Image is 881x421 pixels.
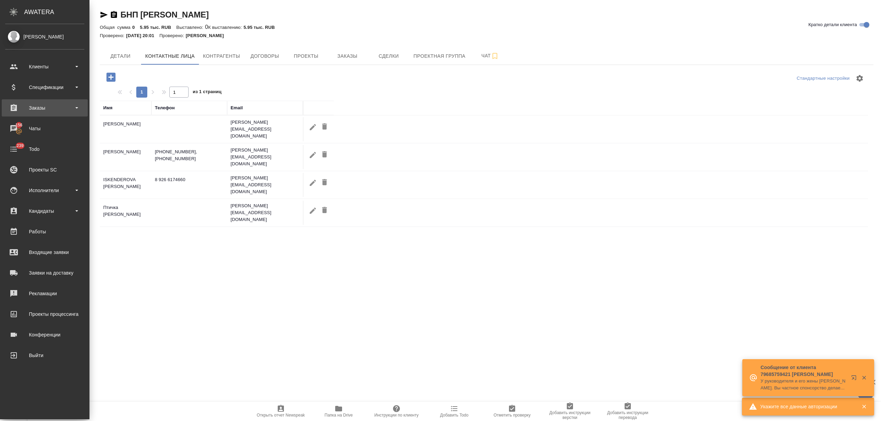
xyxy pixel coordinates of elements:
[186,33,229,38] p: [PERSON_NAME]
[145,52,195,60] span: Контактные лица
[5,33,84,41] div: [PERSON_NAME]
[857,403,871,410] button: Закрыть
[100,11,108,19] button: Скопировать ссылку для ЯМессенджера
[103,104,113,111] div: Имя
[2,285,88,302] a: Рекламации
[100,173,151,197] td: ISKENDEROVA [PERSON_NAME]
[100,23,873,31] div: 0
[12,142,28,149] span: 239
[289,52,322,60] span: Проекты
[257,413,305,418] span: Открыть отчет Newspeak
[120,10,209,19] a: БНП [PERSON_NAME]
[151,145,227,169] td: [PHONE_NUMBER], [PHONE_NUMBER]
[307,204,319,217] button: Редактировать
[425,402,483,421] button: Добавить Todo
[5,103,84,113] div: Заказы
[307,176,319,189] button: Редактировать
[483,402,541,421] button: Отметить проверку
[5,144,84,154] div: Todo
[2,141,88,158] a: 239Todo
[5,185,84,196] div: Исполнители
[310,402,368,421] button: Папка на Drive
[307,148,319,161] button: Редактировать
[244,25,280,30] p: 5.95 тыс. RUB
[5,247,84,257] div: Входящие заявки
[761,364,847,378] p: Сообщение от клиента 79685759421 [PERSON_NAME]
[203,52,240,60] span: Контрагенты
[5,309,84,319] div: Проекты процессинга
[227,171,303,199] td: [PERSON_NAME][EMAIL_ADDRESS][DOMAIN_NAME]
[2,306,88,323] a: Проекты процессинга
[252,402,310,421] button: Открыть отчет Newspeak
[491,52,499,60] svg: Подписаться
[5,226,84,237] div: Работы
[100,145,151,169] td: [PERSON_NAME]
[231,104,243,111] div: Email
[248,52,281,60] span: Договоры
[319,121,330,133] button: Удалить
[2,347,88,364] a: Выйти
[5,350,84,361] div: Выйти
[2,326,88,343] a: Конференции
[5,62,84,72] div: Клиенты
[102,70,120,84] button: Добавить контактное лицо
[155,104,175,111] div: Телефон
[325,413,353,418] span: Папка на Drive
[599,402,657,421] button: Добавить инструкции перевода
[5,165,84,175] div: Проекты SC
[545,410,595,420] span: Добавить инструкции верстки
[176,25,205,30] p: Выставлено:
[227,199,303,226] td: [PERSON_NAME][EMAIL_ADDRESS][DOMAIN_NAME]
[100,117,151,141] td: [PERSON_NAME]
[5,288,84,299] div: Рекламации
[227,143,303,171] td: [PERSON_NAME][EMAIL_ADDRESS][DOMAIN_NAME]
[2,161,88,178] a: Проекты SC
[140,25,177,30] p: 5.95 тыс. RUB
[368,402,425,421] button: Инструкции по клиенту
[104,52,137,60] span: Детали
[2,264,88,281] a: Заявки на доставку
[808,21,857,28] span: Кратко детали клиента
[5,206,84,216] div: Кандидаты
[851,70,868,87] span: Настроить таблицу
[372,52,405,60] span: Сделки
[110,11,118,19] button: Скопировать ссылку
[5,330,84,340] div: Конференции
[440,413,468,418] span: Добавить Todo
[603,410,652,420] span: Добавить инструкции перевода
[307,121,319,133] button: Редактировать
[413,52,465,60] span: Проектная группа
[2,223,88,240] a: Работы
[193,88,222,98] span: из 1 страниц
[5,82,84,92] div: Спецификации
[331,52,364,60] span: Заказы
[208,25,244,30] p: К выставлению:
[319,176,330,189] button: Удалить
[227,115,303,143] td: [PERSON_NAME][EMAIL_ADDRESS][DOMAIN_NAME]
[5,123,84,134] div: Чаты
[474,52,507,60] span: Чат
[100,201,151,225] td: Птичка [PERSON_NAME]
[2,120,88,137] a: 156Чаты
[760,403,851,410] div: Укажите все данные авторизации
[493,413,530,418] span: Отметить проверку
[795,73,851,84] div: split button
[374,413,419,418] span: Инструкции по клиенту
[761,378,847,391] p: У руководителя и его жены [PERSON_NAME]. Вы частное спонсорство делаете или через себя трудоустра...
[159,33,186,38] p: Проверено:
[541,402,599,421] button: Добавить инструкции верстки
[5,268,84,278] div: Заявки на доставку
[319,148,330,161] button: Удалить
[2,244,88,261] a: Входящие заявки
[126,33,160,38] p: [DATE] 20:01
[24,5,89,19] div: AWATERA
[319,204,330,217] button: Удалить
[857,375,871,381] button: Закрыть
[847,371,863,387] button: Открыть в новой вкладке
[100,33,126,38] p: Проверено:
[151,173,227,197] td: 8 926 6174660
[11,122,27,129] span: 156
[100,25,132,30] p: Общая сумма
[132,25,140,30] p: 0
